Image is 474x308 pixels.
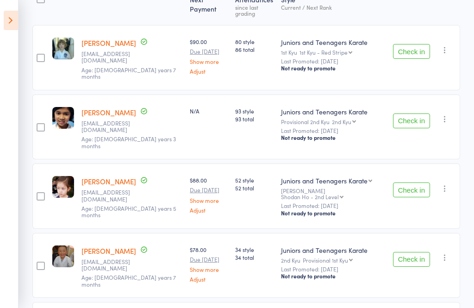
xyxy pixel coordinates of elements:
div: Juniors and Teenagers Karate [281,107,386,116]
button: Check in [393,44,430,59]
span: 52 style [235,176,274,184]
button: Check in [393,113,430,128]
small: Last Promoted: [DATE] [281,202,386,209]
div: $88.00 [190,176,228,213]
span: Age: [DEMOGRAPHIC_DATA] years 5 months [81,204,176,219]
div: since last grading [235,4,274,16]
button: Check in [393,182,430,197]
span: 93 style [235,107,274,115]
div: Provisional 2nd Kyu [281,119,386,125]
small: Last Promoted: [DATE] [281,127,386,134]
img: image1617594386.png [52,38,74,59]
div: $78.00 [190,245,228,282]
div: 1st Kyu [281,49,386,55]
div: Juniors and Teenagers Karate [281,176,368,185]
div: $90.00 [190,38,228,74]
div: 2nd Kyu [281,257,386,263]
div: [PERSON_NAME] [281,188,386,200]
a: Show more [190,266,228,272]
small: Last Promoted: [DATE] [281,266,386,272]
img: image1617593066.png [52,245,74,267]
div: Provisional 1st Kyu [303,257,348,263]
span: 80 style [235,38,274,45]
div: Juniors and Teenagers Karate [281,38,386,47]
div: N/A [190,107,228,115]
span: 34 total [235,253,274,261]
small: chorailene@gmail.com [81,189,142,202]
span: 52 total [235,184,274,192]
a: [PERSON_NAME] [81,246,136,256]
span: Age: [DEMOGRAPHIC_DATA] years 3 months [81,135,176,149]
small: annpsyc@hotmail.com [81,50,142,64]
div: 1st Kyu - Red Stripe [299,49,348,55]
span: Age: [DEMOGRAPHIC_DATA] years 7 months [81,273,176,288]
a: Adjust [190,276,228,282]
a: Show more [190,197,228,203]
img: image1619422103.png [52,107,74,129]
a: [PERSON_NAME] [81,38,136,48]
small: aimay.ong1@gmail.com [81,258,142,272]
a: Adjust [190,207,228,213]
a: Adjust [190,68,228,74]
div: Current / Next Rank [281,4,386,10]
img: image1614141082.png [52,176,74,198]
a: [PERSON_NAME] [81,107,136,117]
small: Due [DATE] [190,187,228,193]
div: Juniors and Teenagers Karate [281,245,386,255]
small: Due [DATE] [190,256,228,263]
span: Age: [DEMOGRAPHIC_DATA] years 7 months [81,66,176,80]
span: 93 total [235,115,274,123]
div: Not ready to promote [281,272,386,280]
a: Show more [190,58,228,64]
div: Not ready to promote [281,209,386,217]
div: 2nd Kyu [332,119,351,125]
span: 86 total [235,45,274,53]
small: angelika1981@gmail.com [81,120,142,133]
div: Not ready to promote [281,64,386,72]
a: [PERSON_NAME] [81,176,136,186]
div: Not ready to promote [281,134,386,141]
small: Due [DATE] [190,48,228,55]
span: 34 style [235,245,274,253]
button: Check in [393,252,430,267]
small: Last Promoted: [DATE] [281,58,386,64]
div: Shodan Ho - 2nd Level [281,194,339,200]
